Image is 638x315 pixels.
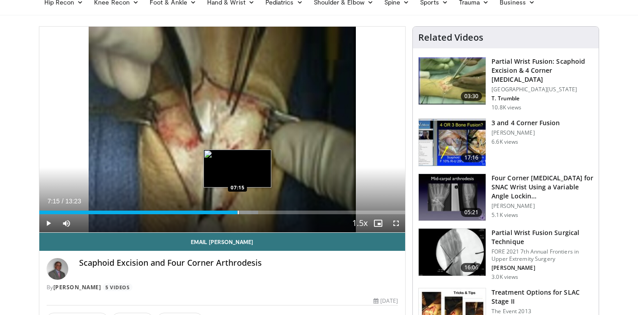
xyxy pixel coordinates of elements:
h3: Partial Wrist Fusion Surgical Technique [491,228,593,246]
img: eWNh-8akTAF2kj8X4xMDoxOjAwMTt5zx.150x105_q85_crop-smart_upscale.jpg [419,174,486,221]
video-js: Video Player [39,27,406,233]
h3: 3 and 4 Corner Fusion [491,118,560,127]
p: The Event 2013 [491,308,593,315]
p: 10.8K views [491,104,521,111]
span: 05:21 [461,208,482,217]
button: Play [39,214,57,232]
span: 16:06 [461,263,482,272]
p: [PERSON_NAME] [491,202,593,210]
span: / [62,197,64,205]
a: 17:16 3 and 4 Corner Fusion [PERSON_NAME] 6.6K views [418,118,593,166]
img: 38789_0000_3.png.150x105_q85_crop-smart_upscale.jpg [419,57,486,104]
p: [PERSON_NAME] [491,129,560,136]
img: image.jpeg [203,150,271,188]
h4: Related Videos [418,32,483,43]
a: 16:06 Partial Wrist Fusion Surgical Technique FORE 2021 7th Annual Frontiers in Upper Extremity S... [418,228,593,281]
h3: Four Corner [MEDICAL_DATA] for SNAC Wrist Using a Variable Angle Lockin… [491,174,593,201]
p: FORE 2021 7th Annual Frontiers in Upper Extremity Surgery [491,248,593,263]
a: 5 Videos [103,283,132,291]
p: T. Trumble [491,95,593,102]
button: Fullscreen [387,214,405,232]
button: Playback Rate [351,214,369,232]
div: [DATE] [373,297,398,305]
p: [PERSON_NAME] [491,264,593,272]
p: 6.6K views [491,138,518,146]
p: [GEOGRAPHIC_DATA][US_STATE] [491,86,593,93]
div: By [47,283,398,291]
p: 5.1K views [491,212,518,219]
div: Progress Bar [39,211,406,214]
p: 3.0K views [491,273,518,281]
span: 03:30 [461,92,482,101]
a: [PERSON_NAME] [53,283,101,291]
a: Email [PERSON_NAME] [39,233,406,251]
span: 7:15 [47,197,60,205]
img: Avatar [47,258,68,280]
a: 05:21 Four Corner [MEDICAL_DATA] for SNAC Wrist Using a Variable Angle Lockin… [PERSON_NAME] 5.1K... [418,174,593,221]
span: 17:16 [461,153,482,162]
h3: Partial Wrist Fusion: Scaphoid Excision & 4 Corner [MEDICAL_DATA] [491,57,593,84]
button: Mute [57,214,76,232]
span: 13:23 [65,197,81,205]
h4: Scaphoid Excision and Four Corner Arthrodesis [79,258,398,268]
a: 03:30 Partial Wrist Fusion: Scaphoid Excision & 4 Corner [MEDICAL_DATA] [GEOGRAPHIC_DATA][US_STAT... [418,57,593,111]
h3: Treatment Options for SLAC Stage II [491,288,593,306]
img: dd9951f4-7ce5-4e13-8c48-9f88204c2e03.150x105_q85_crop-smart_upscale.jpg [419,229,486,276]
img: 3182e4dd-acc3-4f2a-91f3-8a5c0f05b614.150x105_q85_crop-smart_upscale.jpg [419,119,486,166]
button: Enable picture-in-picture mode [369,214,387,232]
